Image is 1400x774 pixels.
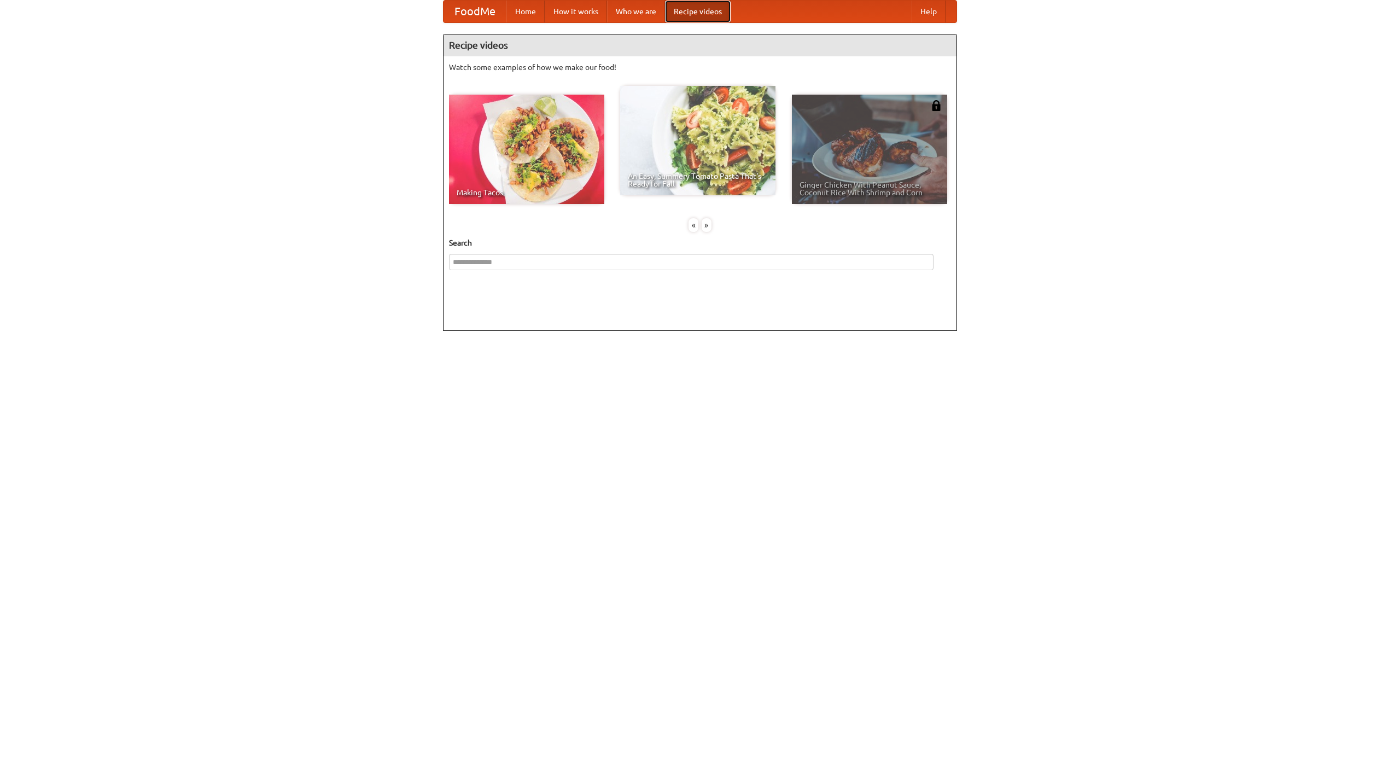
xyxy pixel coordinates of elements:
a: Home [506,1,545,22]
a: FoodMe [444,1,506,22]
a: Recipe videos [665,1,731,22]
span: An Easy, Summery Tomato Pasta That's Ready for Fall [628,172,768,188]
div: » [702,218,711,232]
img: 483408.png [931,100,942,111]
span: Making Tacos [457,189,597,196]
h5: Search [449,237,951,248]
a: How it works [545,1,607,22]
h4: Recipe videos [444,34,956,56]
p: Watch some examples of how we make our food! [449,62,951,73]
a: Making Tacos [449,95,604,204]
a: Who we are [607,1,665,22]
a: Help [912,1,946,22]
a: An Easy, Summery Tomato Pasta That's Ready for Fall [620,86,775,195]
div: « [689,218,698,232]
